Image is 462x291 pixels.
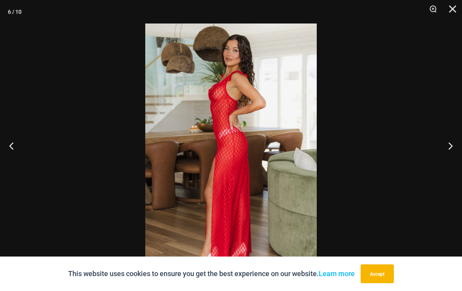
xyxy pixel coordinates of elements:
[319,269,355,278] a: Learn more
[145,23,317,280] img: Sometimes Red 587 Dress 03
[68,268,355,280] p: This website uses cookies to ensure you get the best experience on our website.
[8,6,22,18] div: 6 / 10
[433,126,462,165] button: Next
[361,264,394,283] button: Accept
